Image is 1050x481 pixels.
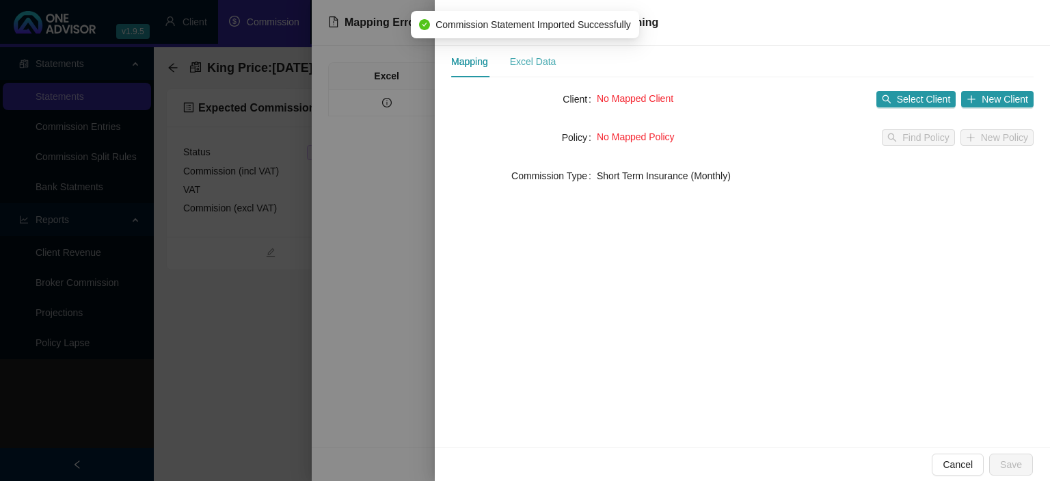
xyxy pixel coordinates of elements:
div: Mapping [451,54,488,69]
button: Cancel [932,454,984,476]
span: Cancel [943,457,973,472]
span: No Mapped Policy [597,131,675,142]
span: search [882,94,891,104]
span: plus [967,94,976,104]
span: Commission Statement Imported Successfully [435,17,631,32]
button: Select Client [876,91,956,107]
button: New Policy [960,129,1034,146]
span: Select Client [897,92,951,107]
span: check-circle [419,19,430,30]
button: Find Policy [882,129,954,146]
button: New Client [961,91,1034,107]
button: Save [989,454,1033,476]
label: Client [563,88,597,110]
span: No Mapped Client [597,93,673,104]
span: New Client [982,92,1028,107]
label: Policy [562,127,597,148]
span: Short Term Insurance (Monthly) [597,170,731,181]
div: Excel Data [510,54,556,69]
label: Commission Type [511,165,597,187]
